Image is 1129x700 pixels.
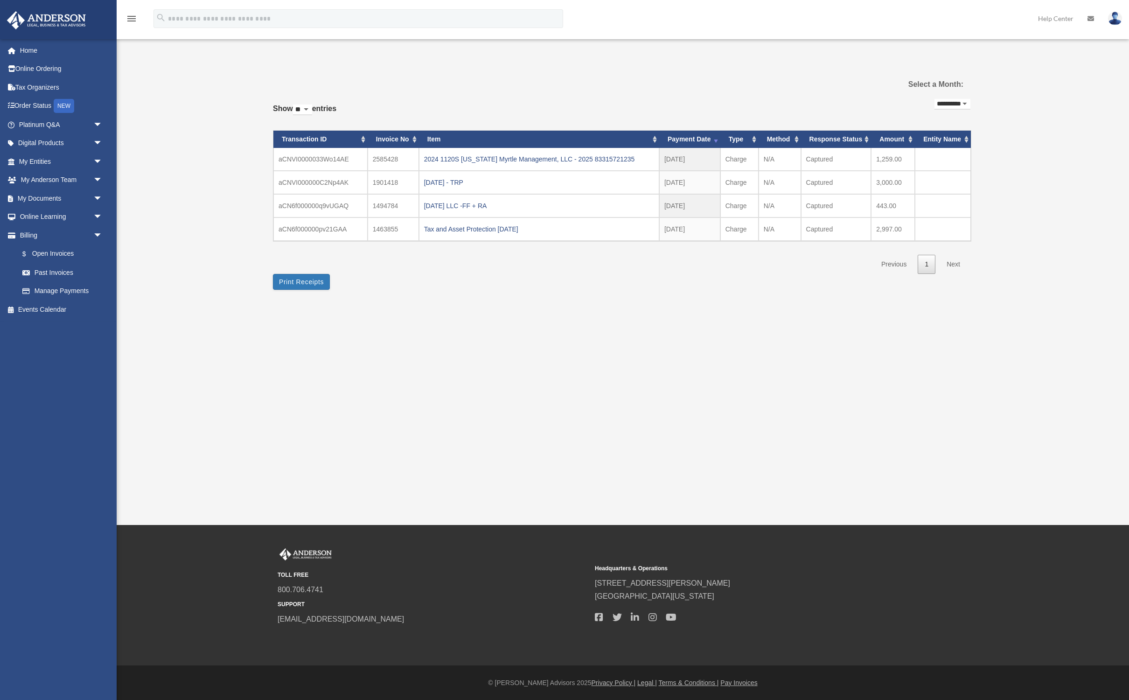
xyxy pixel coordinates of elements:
th: Item: activate to sort column ascending [419,131,659,148]
span: arrow_drop_down [93,134,112,153]
span: arrow_drop_down [93,226,112,245]
a: Manage Payments [13,282,117,301]
img: Anderson Advisors Platinum Portal [278,548,334,560]
a: Privacy Policy | [592,679,636,686]
a: Pay Invoices [720,679,757,686]
td: N/A [759,171,801,194]
td: 2,997.00 [871,217,915,241]
td: Charge [720,194,759,217]
a: Order StatusNEW [7,97,117,116]
a: Digital Productsarrow_drop_down [7,134,117,153]
a: menu [126,16,137,24]
th: Method: activate to sort column ascending [759,131,801,148]
td: [DATE] [659,148,720,171]
td: 2585428 [368,148,419,171]
th: Transaction ID: activate to sort column ascending [273,131,368,148]
td: 3,000.00 [871,171,915,194]
div: 2024 1120S [US_STATE] Myrtle Management, LLC - 2025 83315721235 [424,153,654,166]
span: arrow_drop_down [93,189,112,208]
td: Captured [801,194,871,217]
td: 1,259.00 [871,148,915,171]
a: $Open Invoices [13,245,117,264]
img: Anderson Advisors Platinum Portal [4,11,89,29]
label: Show entries [273,102,336,125]
a: Events Calendar [7,300,117,319]
a: My Entitiesarrow_drop_down [7,152,117,171]
td: Charge [720,148,759,171]
td: aCN6f000000pv21GAA [273,217,368,241]
small: Headquarters & Operations [595,564,906,574]
small: TOLL FREE [278,570,588,580]
th: Entity Name: activate to sort column ascending [915,131,971,148]
img: User Pic [1108,12,1122,25]
td: aCN6f000000q9vUGAQ [273,194,368,217]
td: Captured [801,217,871,241]
a: 800.706.4741 [278,586,323,594]
select: Showentries [293,105,312,115]
a: Terms & Conditions | [659,679,719,686]
td: Charge [720,171,759,194]
td: N/A [759,194,801,217]
button: Print Receipts [273,274,330,290]
a: [STREET_ADDRESS][PERSON_NAME] [595,579,730,587]
span: $ [28,248,32,260]
td: [DATE] [659,194,720,217]
a: Home [7,41,117,60]
div: NEW [54,99,74,113]
th: Payment Date: activate to sort column ascending [659,131,720,148]
td: Captured [801,148,871,171]
a: Past Invoices [13,263,112,282]
i: menu [126,13,137,24]
td: 1494784 [368,194,419,217]
a: Billingarrow_drop_down [7,226,117,245]
td: Captured [801,171,871,194]
a: 1 [918,255,935,274]
td: aCNVI0000033Wo14AE [273,148,368,171]
div: Tax and Asset Protection [DATE] [424,223,654,236]
th: Response Status: activate to sort column ascending [801,131,871,148]
th: Amount: activate to sort column ascending [871,131,915,148]
div: © [PERSON_NAME] Advisors 2025 [117,677,1129,689]
td: N/A [759,217,801,241]
td: N/A [759,148,801,171]
td: 1463855 [368,217,419,241]
td: 443.00 [871,194,915,217]
small: SUPPORT [278,600,588,609]
a: Tax Organizers [7,78,117,97]
span: arrow_drop_down [93,152,112,171]
a: My Anderson Teamarrow_drop_down [7,171,117,189]
th: Invoice No: activate to sort column ascending [368,131,419,148]
span: arrow_drop_down [93,171,112,190]
a: [GEOGRAPHIC_DATA][US_STATE] [595,592,714,600]
div: [DATE] LLC -FF + RA [424,199,654,212]
td: 1901418 [368,171,419,194]
div: [DATE] - TRP [424,176,654,189]
span: arrow_drop_down [93,115,112,134]
label: Select a Month: [861,78,963,91]
a: [EMAIL_ADDRESS][DOMAIN_NAME] [278,615,404,623]
i: search [156,13,166,23]
a: Next [940,255,967,274]
a: Online Learningarrow_drop_down [7,208,117,226]
a: My Documentsarrow_drop_down [7,189,117,208]
td: [DATE] [659,171,720,194]
a: Previous [874,255,913,274]
td: [DATE] [659,217,720,241]
a: Legal | [637,679,657,686]
td: Charge [720,217,759,241]
a: Platinum Q&Aarrow_drop_down [7,115,117,134]
td: aCNVI000000C2Np4AK [273,171,368,194]
a: Online Ordering [7,60,117,78]
th: Type: activate to sort column ascending [720,131,759,148]
span: arrow_drop_down [93,208,112,227]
